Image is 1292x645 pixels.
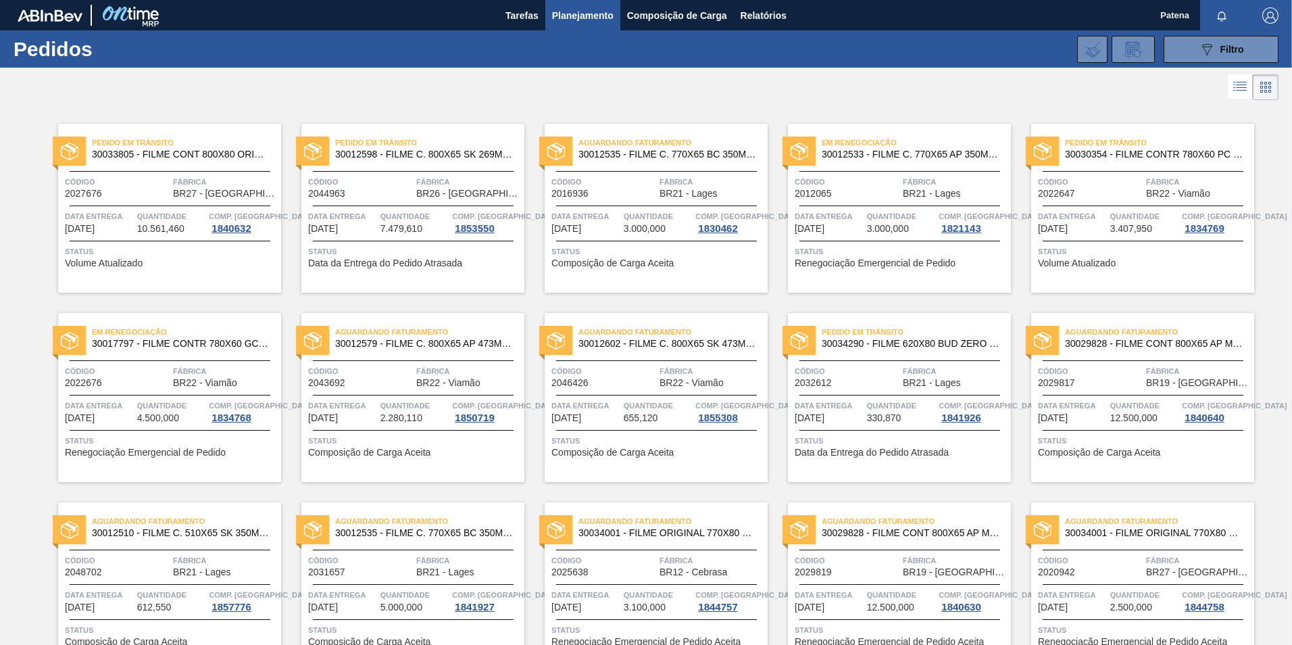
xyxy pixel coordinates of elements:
span: Aguardando Faturamento [1065,325,1254,339]
span: Filtro [1220,44,1244,55]
span: Fábrica [903,175,1008,189]
div: 1834768 [209,412,253,423]
span: 655,120 [624,413,658,423]
span: 2031657 [308,567,345,577]
span: Comp. Carga [939,399,1043,412]
span: 13/10/2025 [551,224,581,234]
span: 18/10/2025 [65,413,95,423]
span: 20/10/2025 [308,413,338,423]
span: 22/10/2025 [1038,413,1068,423]
span: BR22 - Viamão [416,378,480,388]
div: 1840632 [209,223,253,234]
span: Fábrica [660,554,764,567]
span: BR12 - Cebrasa [660,567,727,577]
span: Comp. Carga [939,210,1043,223]
img: status [61,521,78,539]
button: Notificações [1200,6,1243,25]
span: BR22 - Viamão [1146,189,1210,199]
span: 30012598 - FILME C. 800X65 SK 269ML C15 429 [335,149,514,160]
span: 22/10/2025 [795,413,824,423]
span: 2.280,110 [380,413,422,423]
span: 330,870 [867,413,901,423]
span: 10.561,460 [137,224,184,234]
span: Status [1038,434,1251,448]
span: 3.000,000 [624,224,666,234]
span: 31/10/2025 [1038,602,1068,613]
span: Quantidade [867,399,936,412]
span: Status [551,434,764,448]
span: 2043692 [308,378,345,388]
a: Comp. [GEOGRAPHIC_DATA]1834768 [209,399,278,423]
span: Código [551,364,656,378]
img: status [1034,521,1051,539]
div: 1857776 [209,602,253,613]
span: Fábrica [1146,364,1251,378]
span: BR26 - Uberlândia [416,189,521,199]
span: Status [308,245,521,258]
a: statusPedido em Trânsito30034290 - FILME 620X80 BUD ZERO 350 SLK C8Código2032612FábricaBR21 - Lag... [768,313,1011,482]
span: 2027676 [65,189,102,199]
span: 2022676 [65,378,102,388]
span: 2020942 [1038,567,1075,577]
span: Código [65,175,170,189]
img: status [791,521,808,539]
span: Quantidade [1110,588,1179,602]
span: BR22 - Viamão [660,378,724,388]
a: statusAguardando Faturamento30012579 - FILME C. 800X65 AP 473ML C12 429Código2043692FábricaBR22 -... [281,313,524,482]
span: Comp. Carga [695,588,800,602]
span: Fábrica [660,364,764,378]
span: Aguardando Faturamento [578,325,768,339]
span: Quantidade [1110,399,1179,412]
span: Status [795,623,1008,637]
span: Código [1038,175,1143,189]
a: Comp. [GEOGRAPHIC_DATA]1850719 [452,399,521,423]
span: Comp. Carga [209,588,314,602]
img: status [304,521,322,539]
span: Status [1038,623,1251,637]
a: statusAguardando Faturamento30012535 - FILME C. 770X65 BC 350ML C12 429Código2016936FábricaBR21 -... [524,124,768,293]
img: status [547,143,565,160]
span: 30017797 - FILME CONTR 780X60 GCA ZERO 350ML NIV22 [92,339,270,349]
span: 30012535 - FILME C. 770X65 BC 350ML C12 429 [335,528,514,538]
div: 1821143 [939,223,983,234]
span: Quantidade [624,399,693,412]
span: 612,550 [137,602,172,613]
span: Fábrica [416,175,521,189]
img: TNhmsLtSVTkK8tSr43FrP2fwEKptu5GPRR3wAAAABJRU5ErkJggg== [18,9,82,22]
span: 31/10/2025 [551,602,581,613]
a: Comp. [GEOGRAPHIC_DATA]1830462 [695,210,764,234]
img: status [547,332,565,350]
span: Quantidade [624,588,693,602]
span: Em Renegociação [92,325,281,339]
span: Data Entrega [65,210,134,223]
span: Status [551,245,764,258]
a: statusAguardando Faturamento30012602 - FILME C. 800X65 SK 473ML C12 429Código2046426FábricaBR22 -... [524,313,768,482]
span: 2.500,000 [1110,602,1152,613]
span: Data Entrega [308,399,377,412]
span: Pedido em Trânsito [335,136,524,149]
span: Composição de Carga Aceita [1038,448,1160,458]
span: Status [65,245,278,258]
span: 2029819 [795,567,832,577]
span: BR21 - Lages [173,567,231,577]
span: Aguardando Faturamento [335,515,524,528]
img: status [1034,143,1051,160]
span: 4.500,000 [137,413,179,423]
div: Importar Negociações dos Pedidos [1077,36,1108,63]
span: Data Entrega [65,399,134,412]
span: Quantidade [380,399,449,412]
span: Comp. Carga [209,399,314,412]
span: Quantidade [624,210,693,223]
h1: Pedidos [14,41,216,57]
span: 2022647 [1038,189,1075,199]
span: 30012533 - FILME C. 770X65 AP 350ML C12 429 [822,149,1000,160]
span: Data Entrega [795,210,864,223]
span: Data Entrega [1038,588,1107,602]
div: 1840640 [1182,412,1226,423]
span: Aguardando Faturamento [335,325,524,339]
span: Comp. Carga [1182,399,1287,412]
span: Aguardando Faturamento [578,515,768,528]
span: 2012065 [795,189,832,199]
span: Código [1038,364,1143,378]
div: 1830462 [695,223,740,234]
